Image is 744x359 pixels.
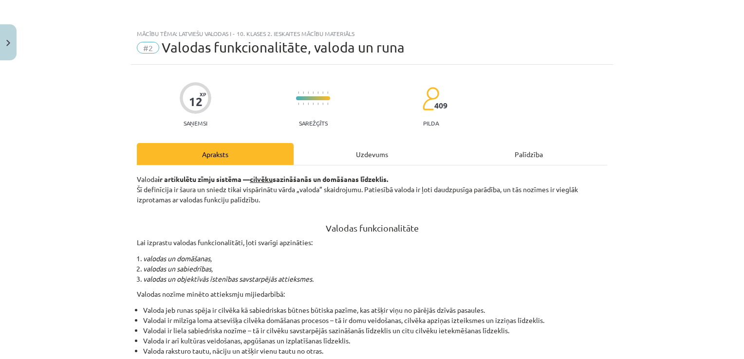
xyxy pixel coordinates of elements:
[294,143,450,165] div: Uzdevums
[327,91,328,94] img: icon-short-line-57e1e144782c952c97e751825c79c345078a6d821885a25fce030b3d8c18986b.svg
[6,40,10,46] img: icon-close-lesson-0947bae3869378f0d4975bcd49f059093ad1ed9edebbc8119c70593378902aed.svg
[299,120,328,126] p: Sarežģīts
[298,103,299,105] img: icon-short-line-57e1e144782c952c97e751825c79c345078a6d821885a25fce030b3d8c18986b.svg
[200,91,206,97] span: XP
[137,211,607,234] h2: Valodas funkcionalitāte
[308,103,309,105] img: icon-short-line-57e1e144782c952c97e751825c79c345078a6d821885a25fce030b3d8c18986b.svg
[313,91,314,94] img: icon-short-line-57e1e144782c952c97e751825c79c345078a6d821885a25fce030b3d8c18986b.svg
[143,336,607,346] li: Valoda ir arī kultūras veidošanas, apgūšanas un izplatīšanas līdzeklis.
[180,120,211,126] p: Saņemsi
[143,274,314,283] em: valodas un objektīvās īstenības savstarpējās attieksmes.
[322,103,323,105] img: icon-short-line-57e1e144782c952c97e751825c79c345078a6d821885a25fce030b3d8c18986b.svg
[137,42,159,54] span: #2
[308,91,309,94] img: icon-short-line-57e1e144782c952c97e751825c79c345078a6d821885a25fce030b3d8c18986b.svg
[137,143,294,165] div: Apraksts
[450,143,607,165] div: Palīdzība
[423,120,439,126] p: pilda
[313,103,314,105] img: icon-short-line-57e1e144782c952c97e751825c79c345078a6d821885a25fce030b3d8c18986b.svg
[327,103,328,105] img: icon-short-line-57e1e144782c952c97e751825c79c345078a6d821885a25fce030b3d8c18986b.svg
[162,39,405,55] span: Valodas funkcionalitāte, valoda un runa
[189,95,203,108] div: 12
[298,91,299,94] img: icon-short-line-57e1e144782c952c97e751825c79c345078a6d821885a25fce030b3d8c18986b.svg
[143,325,607,336] li: Valodai ir liela sabiedriska nozīme – tā ir cilvēku savstarpējās sazināšanās līdzeklis un citu ci...
[303,103,304,105] img: icon-short-line-57e1e144782c952c97e751825c79c345078a6d821885a25fce030b3d8c18986b.svg
[303,91,304,94] img: icon-short-line-57e1e144782c952c97e751825c79c345078a6d821885a25fce030b3d8c18986b.svg
[143,264,213,273] em: valodas un sabiedrības,
[317,91,318,94] img: icon-short-line-57e1e144782c952c97e751825c79c345078a6d821885a25fce030b3d8c18986b.svg
[143,346,607,356] li: Valoda raksturo tautu, nāciju un atšķir vienu tautu no otras.
[434,101,447,110] span: 409
[322,91,323,94] img: icon-short-line-57e1e144782c952c97e751825c79c345078a6d821885a25fce030b3d8c18986b.svg
[137,30,607,37] div: Mācību tēma: Latviešu valodas i - 10. klases 2. ieskaites mācību materiāls
[137,174,607,205] p: Valoda Šī definīcija ir šaura un sniedz tikai vispārinātu vārda „valoda” skaidrojumu. Patiesībā v...
[137,289,607,299] p: Valodas nozīme minēto attieksmju mijiedarbībā:
[143,305,607,315] li: Valoda jeb runas spēja ir cilvēka kā sabiedriskas būtnes būtiska pazīme, kas atšķir viņu no pārēj...
[143,315,607,325] li: Valodai ir milzīga loma atsevišķa cilvēka domāšanas procesos – tā ir domu veidošanas, cilvēka apz...
[250,175,273,183] u: cilvēku
[158,175,388,183] strong: ir artikulētu zīmju sistēma — sazināšanās un domāšanas līdzeklis.
[137,237,607,248] p: Lai izprastu valodas funkcionalitāti, ļoti svarīgi apzināties:
[422,87,439,111] img: students-c634bb4e5e11cddfef0936a35e636f08e4e9abd3cc4e673bd6f9a4125e45ecb1.svg
[143,254,212,263] em: valodas un domāšanas,
[317,103,318,105] img: icon-short-line-57e1e144782c952c97e751825c79c345078a6d821885a25fce030b3d8c18986b.svg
